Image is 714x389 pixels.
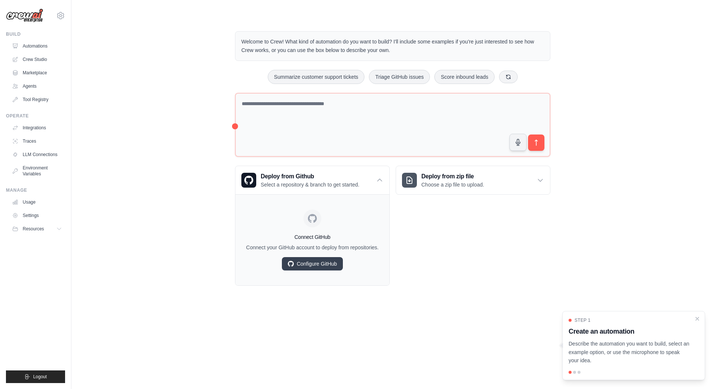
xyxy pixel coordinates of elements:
img: Logo [6,9,43,23]
p: Describe the automation you want to build, select an example option, or use the microphone to spe... [569,340,690,365]
div: Operate [6,113,65,119]
p: Choose a zip file to upload. [421,181,484,188]
h4: Connect GitHub [241,233,383,241]
a: Automations [9,40,65,52]
a: Traces [9,135,65,147]
button: Score inbound leads [434,70,495,84]
h3: Deploy from Github [261,172,359,181]
p: Connect your GitHub account to deploy from repositories. [241,244,383,251]
a: Integrations [9,122,65,134]
div: Build [6,31,65,37]
button: Logout [6,370,65,383]
button: Close walkthrough [694,316,700,322]
a: Agents [9,80,65,92]
span: Logout [33,374,47,380]
a: Marketplace [9,67,65,79]
div: Manage [6,187,65,193]
button: Resources [9,223,65,235]
span: Resources [23,226,44,232]
iframe: Chat Widget [677,353,714,389]
p: Select a repository & branch to get started. [261,181,359,188]
a: Crew Studio [9,54,65,65]
a: Tool Registry [9,94,65,106]
h3: Deploy from zip file [421,172,484,181]
a: Settings [9,210,65,221]
span: Step 1 [575,317,591,323]
a: LLM Connections [9,149,65,161]
button: Summarize customer support tickets [268,70,364,84]
a: Environment Variables [9,162,65,180]
button: Triage GitHub issues [369,70,430,84]
a: Configure GitHub [282,257,343,270]
a: Usage [9,196,65,208]
h3: Create an automation [569,326,690,337]
p: Welcome to Crew! What kind of automation do you want to build? I'll include some examples if you'... [241,38,544,55]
